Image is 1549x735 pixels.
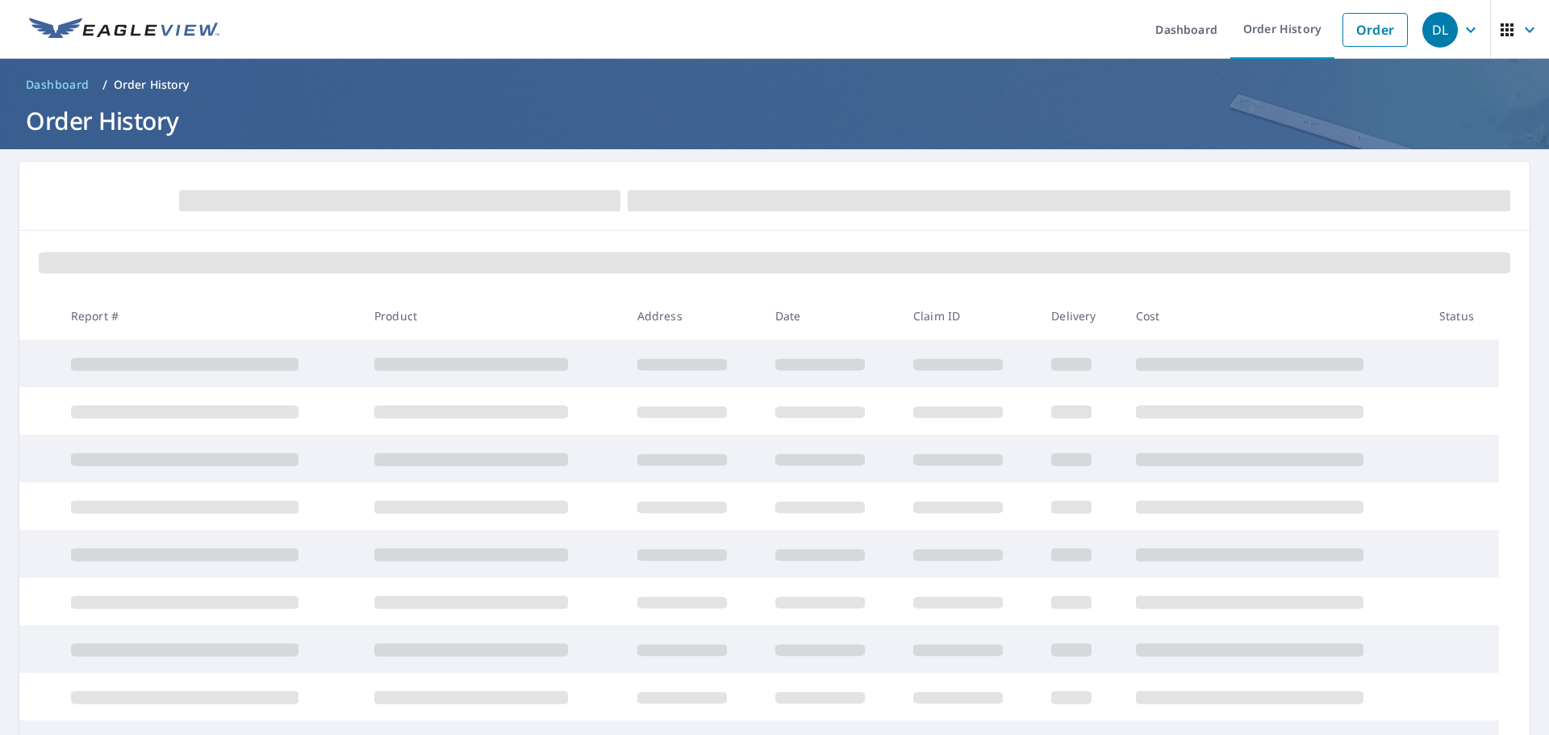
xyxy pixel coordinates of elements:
th: Product [361,292,624,340]
th: Claim ID [900,292,1038,340]
p: Order History [114,77,190,93]
th: Delivery [1038,292,1122,340]
th: Cost [1123,292,1426,340]
span: Dashboard [26,77,90,93]
th: Address [624,292,762,340]
div: DL [1422,12,1458,48]
h1: Order History [19,104,1530,137]
th: Status [1426,292,1499,340]
th: Date [762,292,900,340]
nav: breadcrumb [19,72,1530,98]
a: Dashboard [19,72,96,98]
a: Order [1342,13,1408,47]
li: / [102,75,107,94]
th: Report # [58,292,361,340]
img: EV Logo [29,18,219,42]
